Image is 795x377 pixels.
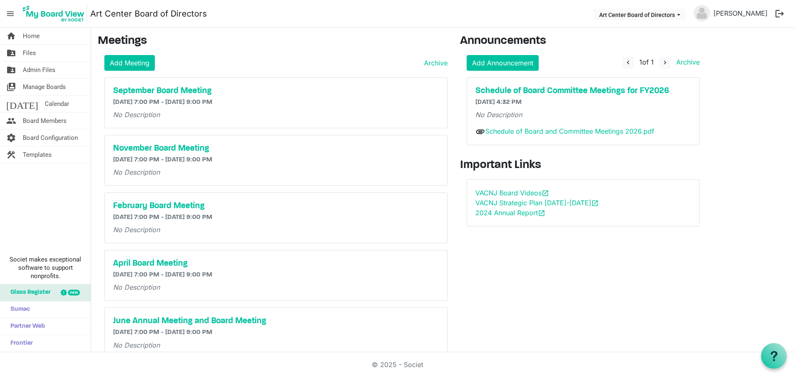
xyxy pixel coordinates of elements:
span: Files [23,45,36,61]
img: no-profile-picture.svg [694,5,710,22]
a: 2024 Annual Reportopen_in_new [475,209,545,217]
span: open_in_new [591,199,599,207]
p: No Description [113,340,439,350]
a: Schedule of Board Committee Meetings for FY2026 [475,86,691,96]
span: of 1 [639,58,654,66]
h6: [DATE] 7:00 PM - [DATE] 9:00 PM [113,271,439,279]
a: Archive [673,58,700,66]
button: navigate_next [659,57,671,69]
span: home [6,28,16,44]
span: Admin Files [23,62,55,78]
p: No Description [113,110,439,120]
h6: [DATE] 7:00 PM - [DATE] 9:00 PM [113,98,439,106]
h3: Announcements [460,34,706,48]
span: Sumac [6,301,30,318]
span: Societ makes exceptional software to support nonprofits. [4,255,87,280]
a: © 2025 - Societ [372,360,423,369]
a: Archive [421,58,448,68]
a: April Board Meeting [113,259,439,269]
p: No Description [113,167,439,177]
span: open_in_new [538,209,545,217]
a: VACNJ Board Videosopen_in_new [475,189,549,197]
h3: Important Links [460,158,706,173]
a: Art Center Board of Directors [90,5,207,22]
span: switch_account [6,79,16,95]
p: No Description [475,110,691,120]
span: attachment [475,127,485,137]
span: Templates [23,146,52,163]
p: No Description [113,282,439,292]
h6: [DATE] 7:00 PM - [DATE] 9:00 PM [113,214,439,221]
a: February Board Meeting [113,201,439,211]
span: folder_shared [6,62,16,78]
span: navigate_next [661,59,669,66]
a: September Board Meeting [113,86,439,96]
p: No Description [113,225,439,235]
span: navigate_before [624,59,632,66]
button: navigate_before [622,57,634,69]
span: [DATE] [6,96,38,112]
span: 1 [639,58,642,66]
span: construction [6,146,16,163]
div: new [68,290,80,295]
h3: Meetings [98,34,448,48]
a: [PERSON_NAME] [710,5,771,22]
img: My Board View Logo [20,3,87,24]
a: Schedule of Board and Committee Meetings 2026.pdf [485,127,654,135]
span: Board Members [23,113,67,129]
span: settings [6,130,16,146]
span: people [6,113,16,129]
span: menu [2,6,18,22]
a: Add Meeting [104,55,155,71]
a: My Board View Logo [20,3,90,24]
span: Manage Boards [23,79,66,95]
button: logout [771,5,788,22]
span: Glass Register [6,284,51,301]
span: Frontier [6,335,33,352]
span: Board Configuration [23,130,78,146]
h6: [DATE] 7:00 PM - [DATE] 9:00 PM [113,156,439,164]
span: open_in_new [542,190,549,197]
span: Partner Web [6,318,45,335]
span: Calendar [45,96,69,112]
h6: [DATE] 7:00 PM - [DATE] 9:00 PM [113,329,439,336]
a: Add Announcement [467,55,539,71]
a: VACNJ Strategic Plan [DATE]-[DATE]open_in_new [475,199,599,207]
a: November Board Meeting [113,144,439,154]
span: Home [23,28,40,44]
span: folder_shared [6,45,16,61]
a: June Annual Meeting and Board Meeting [113,316,439,326]
button: Art Center Board of Directors dropdownbutton [594,9,686,20]
span: [DATE] 4:32 PM [475,99,522,106]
